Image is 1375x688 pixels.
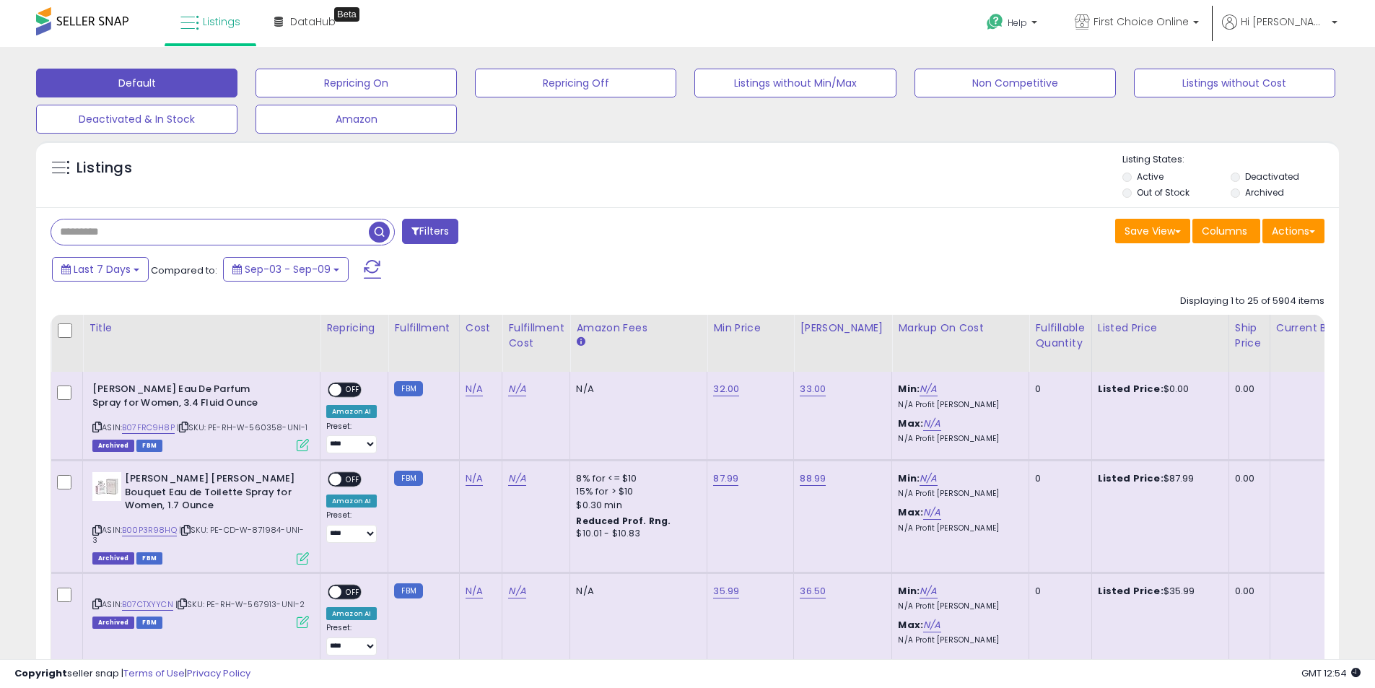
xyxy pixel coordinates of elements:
[1035,321,1085,351] div: Fulfillable Quantity
[1235,585,1259,598] div: 0.00
[576,528,696,540] div: $10.01 - $10.83
[576,585,696,598] div: N/A
[123,666,185,680] a: Terms of Use
[898,618,923,632] b: Max:
[466,382,483,396] a: N/A
[1098,472,1218,485] div: $87.99
[1098,585,1218,598] div: $35.99
[1035,585,1080,598] div: 0
[892,315,1029,372] th: The percentage added to the cost of goods (COGS) that forms the calculator for Min & Max prices.
[898,601,1018,611] p: N/A Profit [PERSON_NAME]
[151,264,217,277] span: Compared to:
[326,422,377,454] div: Preset:
[1098,321,1223,336] div: Listed Price
[1035,472,1080,485] div: 0
[341,585,365,598] span: OFF
[334,7,359,22] div: Tooltip anchor
[36,105,237,134] button: Deactivated & In Stock
[898,417,923,430] b: Max:
[1098,382,1164,396] b: Listed Price:
[466,321,497,336] div: Cost
[203,14,240,29] span: Listings
[1137,186,1190,199] label: Out of Stock
[77,158,132,178] h5: Listings
[508,584,525,598] a: N/A
[256,105,457,134] button: Amazon
[92,440,134,452] span: Listings that have been deleted from Seller Central
[175,598,305,610] span: | SKU: PE-RH-W-567913-UNI-2
[92,472,121,501] img: 313LNMj+hpL._SL40_.jpg
[713,471,738,486] a: 87.99
[1098,584,1164,598] b: Listed Price:
[1115,219,1190,243] button: Save View
[14,667,250,681] div: seller snap | |
[122,524,177,536] a: B00P3R98HQ
[223,257,349,282] button: Sep-03 - Sep-09
[898,635,1018,645] p: N/A Profit [PERSON_NAME]
[89,321,314,336] div: Title
[1192,219,1260,243] button: Columns
[713,382,739,396] a: 32.00
[800,321,886,336] div: [PERSON_NAME]
[800,471,826,486] a: 88.99
[326,607,377,620] div: Amazon AI
[326,405,377,418] div: Amazon AI
[394,471,422,486] small: FBM
[920,382,937,396] a: N/A
[52,257,149,282] button: Last 7 Days
[1134,69,1335,97] button: Listings without Cost
[326,623,377,656] div: Preset:
[326,321,382,336] div: Repricing
[475,69,676,97] button: Repricing Off
[915,69,1116,97] button: Non Competitive
[1098,383,1218,396] div: $0.00
[920,471,937,486] a: N/A
[136,440,162,452] span: FBM
[923,618,940,632] a: N/A
[256,69,457,97] button: Repricing On
[1122,153,1339,167] p: Listing States:
[466,471,483,486] a: N/A
[394,321,453,336] div: Fulfillment
[1202,224,1247,238] span: Columns
[245,262,331,276] span: Sep-03 - Sep-09
[713,584,739,598] a: 35.99
[1235,472,1259,485] div: 0.00
[920,584,937,598] a: N/A
[1262,219,1324,243] button: Actions
[898,523,1018,534] p: N/A Profit [PERSON_NAME]
[576,472,696,485] div: 8% for <= $10
[1008,17,1027,29] span: Help
[187,666,250,680] a: Privacy Policy
[1245,186,1284,199] label: Archived
[508,471,525,486] a: N/A
[122,598,173,611] a: B07CTXYYCN
[394,583,422,598] small: FBM
[1235,321,1264,351] div: Ship Price
[898,434,1018,444] p: N/A Profit [PERSON_NAME]
[1137,170,1164,183] label: Active
[694,69,896,97] button: Listings without Min/Max
[975,2,1052,47] a: Help
[326,495,377,508] div: Amazon AI
[713,321,787,336] div: Min Price
[125,472,300,516] b: [PERSON_NAME] [PERSON_NAME] Bouquet Eau de Toilette Spray for Women, 1.7 Ounce
[898,471,920,485] b: Min:
[290,14,336,29] span: DataHub
[800,584,826,598] a: 36.50
[898,382,920,396] b: Min:
[986,13,1004,31] i: Get Help
[898,584,920,598] b: Min:
[136,617,162,629] span: FBM
[1301,666,1361,680] span: 2025-09-17 12:54 GMT
[898,321,1023,336] div: Markup on Cost
[923,417,940,431] a: N/A
[92,383,268,413] b: [PERSON_NAME] Eau De Parfum Spray for Women, 3.4 Fluid Ounce
[923,505,940,520] a: N/A
[466,584,483,598] a: N/A
[36,69,237,97] button: Default
[1035,383,1080,396] div: 0
[394,381,422,396] small: FBM
[326,510,377,543] div: Preset:
[508,321,564,351] div: Fulfillment Cost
